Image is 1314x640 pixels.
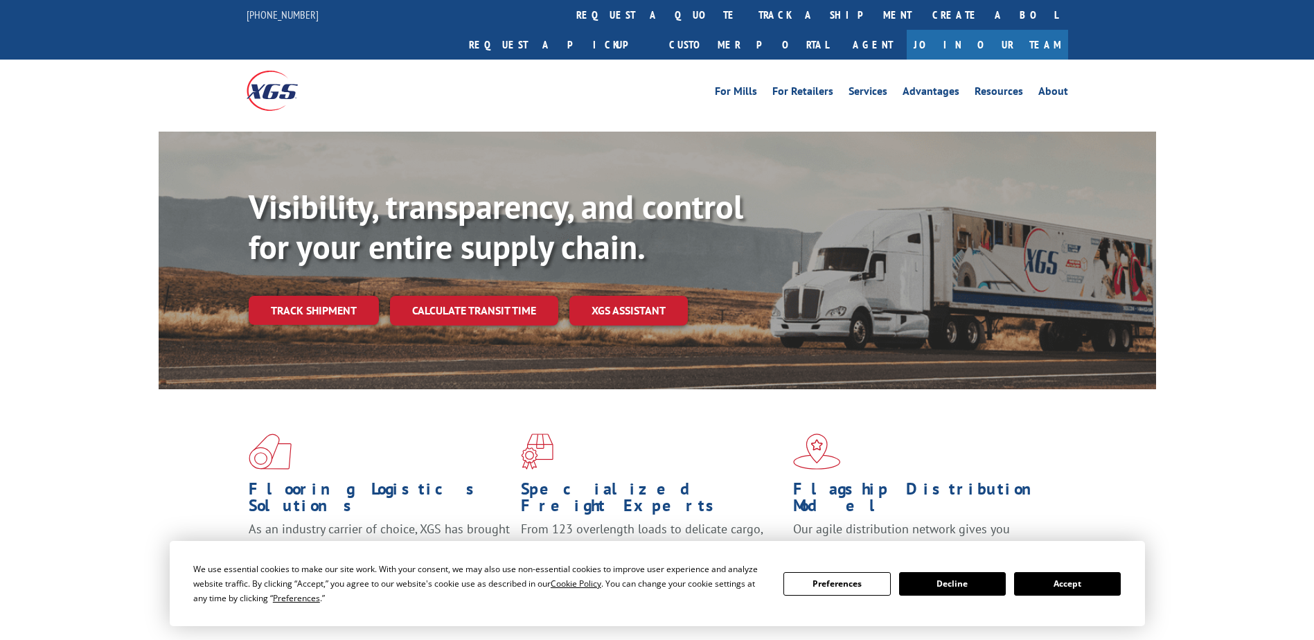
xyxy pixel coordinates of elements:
b: Visibility, transparency, and control for your entire supply chain. [249,185,743,268]
img: xgs-icon-total-supply-chain-intelligence-red [249,434,292,470]
button: Decline [899,572,1006,596]
h1: Flagship Distribution Model [793,481,1055,521]
a: Join Our Team [907,30,1068,60]
div: Cookie Consent Prompt [170,541,1145,626]
a: Customer Portal [659,30,839,60]
a: Agent [839,30,907,60]
a: Calculate transit time [390,296,558,326]
div: We use essential cookies to make our site work. With your consent, we may also use non-essential ... [193,562,767,605]
a: Resources [975,86,1023,101]
span: Our agile distribution network gives you nationwide inventory management on demand. [793,521,1048,553]
a: Request a pickup [459,30,659,60]
a: Services [849,86,887,101]
a: Track shipment [249,296,379,325]
h1: Flooring Logistics Solutions [249,481,510,521]
a: For Mills [715,86,757,101]
a: XGS ASSISTANT [569,296,688,326]
a: Advantages [903,86,959,101]
a: About [1038,86,1068,101]
img: xgs-icon-flagship-distribution-model-red [793,434,841,470]
a: For Retailers [772,86,833,101]
span: Cookie Policy [551,578,601,589]
span: As an industry carrier of choice, XGS has brought innovation and dedication to flooring logistics... [249,521,510,570]
img: xgs-icon-focused-on-flooring-red [521,434,553,470]
span: Preferences [273,592,320,604]
a: [PHONE_NUMBER] [247,8,319,21]
button: Preferences [783,572,890,596]
button: Accept [1014,572,1121,596]
p: From 123 overlength loads to delicate cargo, our experienced staff knows the best way to move you... [521,521,783,583]
h1: Specialized Freight Experts [521,481,783,521]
